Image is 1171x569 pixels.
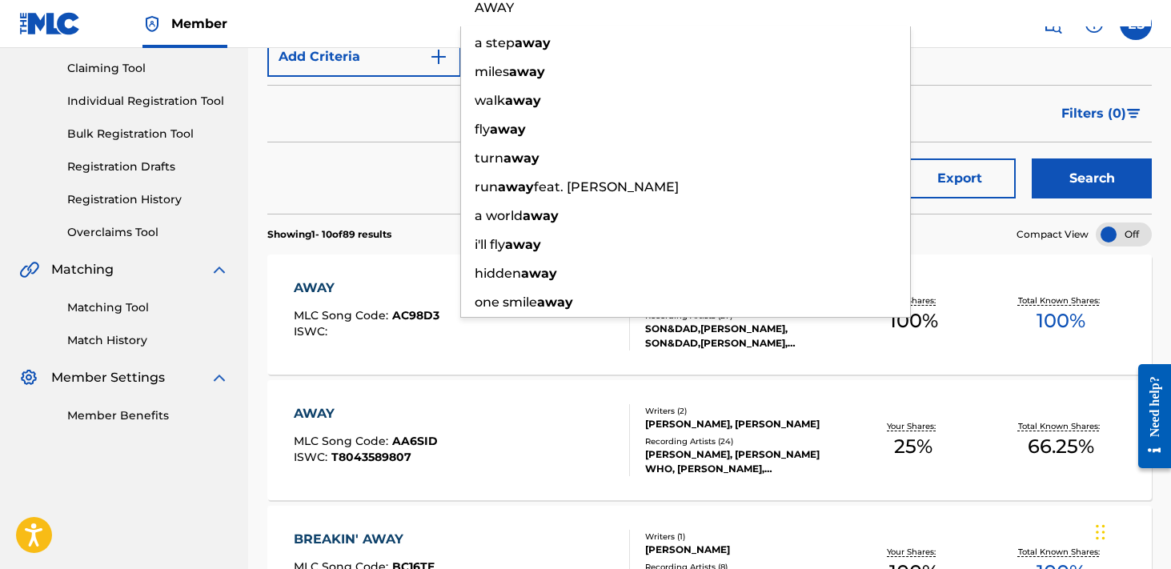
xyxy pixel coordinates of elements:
a: AWAYMLC Song Code:AA6SIDISWC:T8043589807Writers (2)[PERSON_NAME], [PERSON_NAME]Recording Artists ... [267,380,1152,500]
strong: away [537,295,573,310]
span: fly [475,122,490,137]
a: Match History [67,332,229,349]
a: AWAYMLC Song Code:AC98D3ISWC:Writers (2)[PERSON_NAME], [PERSON_NAME]Recording Artists (27)SON&DAD... [267,254,1152,375]
span: miles [475,64,509,79]
img: Member Settings [19,368,38,387]
div: Writers ( 1 ) [645,531,840,543]
a: Individual Registration Tool [67,93,229,110]
span: Member [171,14,227,33]
span: walk [475,93,505,108]
strong: away [503,150,539,166]
p: Total Known Shares: [1018,420,1104,432]
img: MLC Logo [19,12,81,35]
strong: away [490,122,526,137]
button: Filters (0) [1052,94,1152,134]
p: Your Shares: [887,295,940,307]
span: turn [475,150,503,166]
span: AC98D3 [392,308,439,323]
div: AWAY [294,404,438,423]
span: 100 % [889,307,938,335]
strong: away [505,93,541,108]
span: ISWC : [294,324,331,339]
span: 25 % [894,432,932,461]
div: BREAKIN' AWAY [294,530,435,549]
strong: away [515,35,551,50]
button: Add Criteria [267,37,461,77]
a: Bulk Registration Tool [67,126,229,142]
span: T8043589807 [331,450,411,464]
span: hidden [475,266,521,281]
p: Your Shares: [887,420,940,432]
a: Registration History [67,191,229,208]
div: Drag [1096,508,1105,556]
img: Top Rightsholder [142,14,162,34]
span: i'll fly [475,237,505,252]
img: expand [210,260,229,279]
a: Overclaims Tool [67,224,229,241]
span: MLC Song Code : [294,434,392,448]
p: Total Known Shares: [1018,546,1104,558]
div: [PERSON_NAME] [645,543,840,557]
span: ISWC : [294,450,331,464]
span: a step [475,35,515,50]
strong: away [509,64,545,79]
span: 100 % [1037,307,1085,335]
a: Matching Tool [67,299,229,316]
img: Matching [19,260,39,279]
strong: away [523,208,559,223]
strong: away [505,237,541,252]
img: expand [210,368,229,387]
span: 66.25 % [1028,432,1094,461]
strong: away [498,179,534,194]
p: Showing 1 - 10 of 89 results [267,227,391,242]
div: [PERSON_NAME], [PERSON_NAME] [645,417,840,431]
span: AA6SID [392,434,438,448]
span: Matching [51,260,114,279]
iframe: Resource Center [1126,351,1171,480]
span: one smile [475,295,537,310]
span: Compact View [1017,227,1089,242]
button: Export [904,158,1016,198]
button: Search [1032,158,1152,198]
span: Filters ( 0 ) [1061,104,1126,123]
div: [PERSON_NAME], [PERSON_NAME] WHO, [PERSON_NAME], [PERSON_NAME],[PERSON_NAME] WHO, [PERSON_NAME], ... [645,447,840,476]
div: AWAY [294,278,439,298]
span: a world [475,208,523,223]
span: Member Settings [51,368,165,387]
span: MLC Song Code : [294,308,392,323]
div: Writers ( 2 ) [645,405,840,417]
div: SON&DAD,[PERSON_NAME], SON&DAD,[PERSON_NAME], SON&DAD, SON&DAD, SON&DAD [645,322,840,351]
a: Member Benefits [67,407,229,424]
a: Registration Drafts [67,158,229,175]
strong: away [521,266,557,281]
p: Your Shares: [887,546,940,558]
img: filter [1127,109,1141,118]
p: Total Known Shares: [1018,295,1104,307]
div: Recording Artists ( 24 ) [645,435,840,447]
a: Claiming Tool [67,60,229,77]
span: feat. [PERSON_NAME] [534,179,679,194]
img: 9d2ae6d4665cec9f34b9.svg [429,47,448,66]
span: run [475,179,498,194]
iframe: Chat Widget [1091,492,1171,569]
